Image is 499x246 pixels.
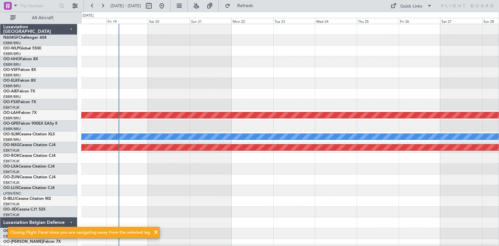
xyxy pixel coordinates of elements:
[3,186,19,190] span: OO-LUX
[3,191,21,196] a: LFSN/ENC
[3,208,17,212] span: OO-JID
[3,68,18,72] span: OO-VSF
[17,16,69,20] span: All Aircraft
[3,208,45,212] a: OO-JIDCessna CJ1 525
[110,3,141,9] span: [DATE] - [DATE]
[3,154,56,158] a: OO-ROKCessna Citation CJ4
[3,186,55,190] a: OO-LUXCessna Citation CJ4
[106,18,148,24] div: Fri 19
[3,127,21,131] a: EBBR/BRU
[3,36,46,40] a: N604GFChallenger 604
[3,122,19,126] span: OO-GPE
[400,3,422,10] div: Quick Links
[3,132,55,136] a: OO-SLMCessna Citation XLS
[7,13,70,23] button: All Aircraft
[357,18,399,24] div: Thu 25
[3,202,19,207] a: EBKT/KJK
[3,175,19,179] span: OO-ZUN
[3,36,19,40] span: N604GF
[3,100,36,104] a: OO-FSXFalcon 7X
[3,89,17,93] span: OO-AIE
[3,143,19,147] span: OO-NSG
[3,41,21,46] a: EBBR/BRU
[3,89,35,93] a: OO-AIEFalcon 7X
[3,197,16,201] span: D-IBLU
[3,62,21,67] a: EBBR/BRU
[3,175,56,179] a: OO-ZUNCessna Citation CJ4
[83,13,94,19] div: [DATE]
[3,79,18,83] span: OO-ELK
[3,111,37,115] a: OO-LAHFalcon 7X
[3,143,56,147] a: OO-NSGCessna Citation CJ4
[222,1,261,11] button: Refresh
[3,170,19,174] a: EBKT/KJK
[3,159,19,164] a: EBKT/KJK
[64,18,106,24] div: Thu 18
[3,116,21,121] a: EBBR/BRU
[440,18,482,24] div: Sat 27
[3,148,19,153] a: EBKT/KJK
[3,79,36,83] a: OO-ELKFalcon 8X
[3,122,57,126] a: OO-GPEFalcon 900EX EASy II
[3,137,21,142] a: EBBR/BRU
[10,229,150,236] div: Closing Flight Panel since you are navigating away from the selected leg
[190,18,232,24] div: Sun 21
[3,132,19,136] span: OO-SLM
[3,154,19,158] span: OO-ROK
[3,111,19,115] span: OO-LAH
[387,1,435,11] button: Quick Links
[3,212,19,217] a: EBKT/KJK
[232,4,259,8] span: Refresh
[315,18,357,24] div: Wed 24
[3,57,20,61] span: OO-HHO
[20,1,57,11] input: Trip Number
[273,18,315,24] div: Tue 23
[3,84,21,89] a: EBBR/BRU
[3,165,19,169] span: OO-LXA
[3,94,21,99] a: EBBR/BRU
[3,47,41,50] a: OO-WLPGlobal 5500
[3,100,18,104] span: OO-FSX
[3,51,21,56] a: EBBR/BRU
[399,18,441,24] div: Fri 26
[3,197,51,201] a: D-IBLUCessna Citation M2
[3,57,38,61] a: OO-HHOFalcon 8X
[3,73,21,78] a: EBBR/BRU
[3,68,36,72] a: OO-VSFFalcon 8X
[3,47,19,50] span: OO-WLP
[3,165,55,169] a: OO-LXACessna Citation CJ4
[148,18,190,24] div: Sat 20
[3,105,19,110] a: EBKT/KJK
[231,18,273,24] div: Mon 22
[3,180,19,185] a: EBKT/KJK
